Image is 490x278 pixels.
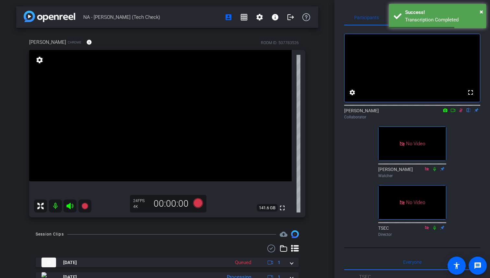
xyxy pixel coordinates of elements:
[378,173,446,179] div: Watcher
[133,204,149,209] div: 4K
[280,230,287,238] mat-icon: cloud_upload
[24,11,75,22] img: app-logo
[41,258,56,267] img: thumb-nail
[278,259,280,266] span: 1
[280,230,287,238] span: Destinations for your clips
[378,225,446,237] div: TSEC
[256,13,263,21] mat-icon: settings
[68,40,81,45] span: Chrome
[406,141,425,147] span: No Video
[225,13,232,21] mat-icon: account_box
[232,259,254,266] div: Queued
[291,230,299,238] img: Session clips
[36,231,64,237] div: Session Clips
[465,107,472,113] mat-icon: flip
[240,13,248,21] mat-icon: grid_on
[348,89,356,96] mat-icon: settings
[36,258,299,267] mat-expansion-panel-header: thumb-nail[DATE]Queued1
[378,166,446,179] div: [PERSON_NAME]
[133,198,149,203] div: 24
[83,11,221,24] span: NA - [PERSON_NAME] (Tech Check)
[271,13,279,21] mat-icon: info
[287,13,295,21] mat-icon: logout
[467,89,474,96] mat-icon: fullscreen
[344,114,480,120] div: Collaborator
[278,204,286,212] mat-icon: fullscreen
[149,198,193,209] div: 00:00:00
[480,7,483,17] button: Close
[403,260,422,264] span: Everyone
[344,107,480,120] div: [PERSON_NAME]
[257,204,278,212] span: 141.6 GB
[138,199,145,203] span: FPS
[29,39,66,46] span: [PERSON_NAME]
[354,15,379,20] span: Participants
[86,39,92,45] mat-icon: info
[405,9,481,16] div: Success!
[378,232,446,237] div: Director
[261,40,299,46] div: ROOM ID: 507783526
[35,56,44,64] mat-icon: settings
[405,16,481,24] div: Transcription Completed
[63,259,77,266] span: [DATE]
[453,262,461,270] mat-icon: accessibility
[474,262,482,270] mat-icon: message
[406,199,425,205] span: No Video
[480,8,483,16] span: ×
